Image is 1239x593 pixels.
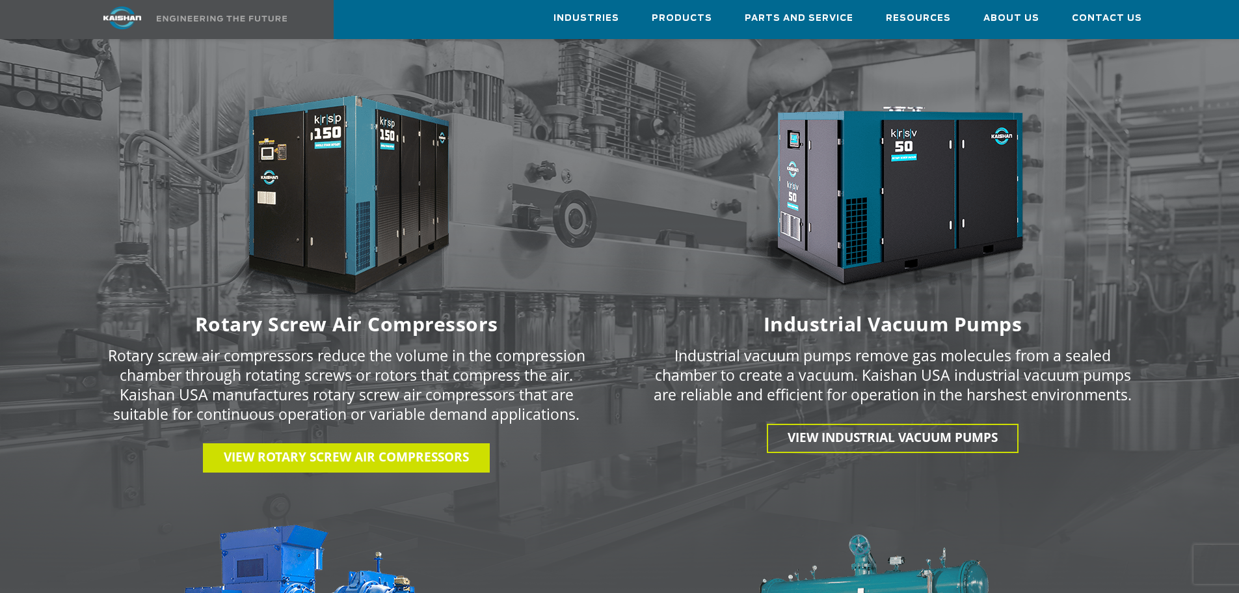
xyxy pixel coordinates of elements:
[157,16,287,21] img: Engineering the future
[886,11,951,26] span: Resources
[184,90,509,309] img: krsp150
[107,346,586,424] p: Rotary screw air compressors reduce the volume in the compression chamber through rotating screws...
[1072,1,1142,36] a: Contact Us
[81,316,612,333] h6: Rotary Screw Air Compressors
[73,7,171,29] img: kaishan logo
[767,424,1019,453] a: View INDUSTRIAL VACUUM PUMPS
[203,443,490,473] a: View Rotary Screw Air Compressors
[652,1,712,36] a: Products
[654,346,1132,404] p: Industrial vacuum pumps remove gas molecules from a sealed chamber to create a vacuum. Kaishan US...
[788,429,998,446] span: View INDUSTRIAL VACUUM PUMPS
[983,1,1039,36] a: About Us
[553,11,619,26] span: Industries
[983,11,1039,26] span: About Us
[745,1,853,36] a: Parts and Service
[1072,11,1142,26] span: Contact Us
[652,11,712,26] span: Products
[553,1,619,36] a: Industries
[745,11,853,26] span: Parts and Service
[730,90,1056,309] img: krsv50
[628,316,1158,333] h6: Industrial Vacuum Pumps
[224,448,469,465] span: View Rotary Screw Air Compressors
[886,1,951,36] a: Resources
